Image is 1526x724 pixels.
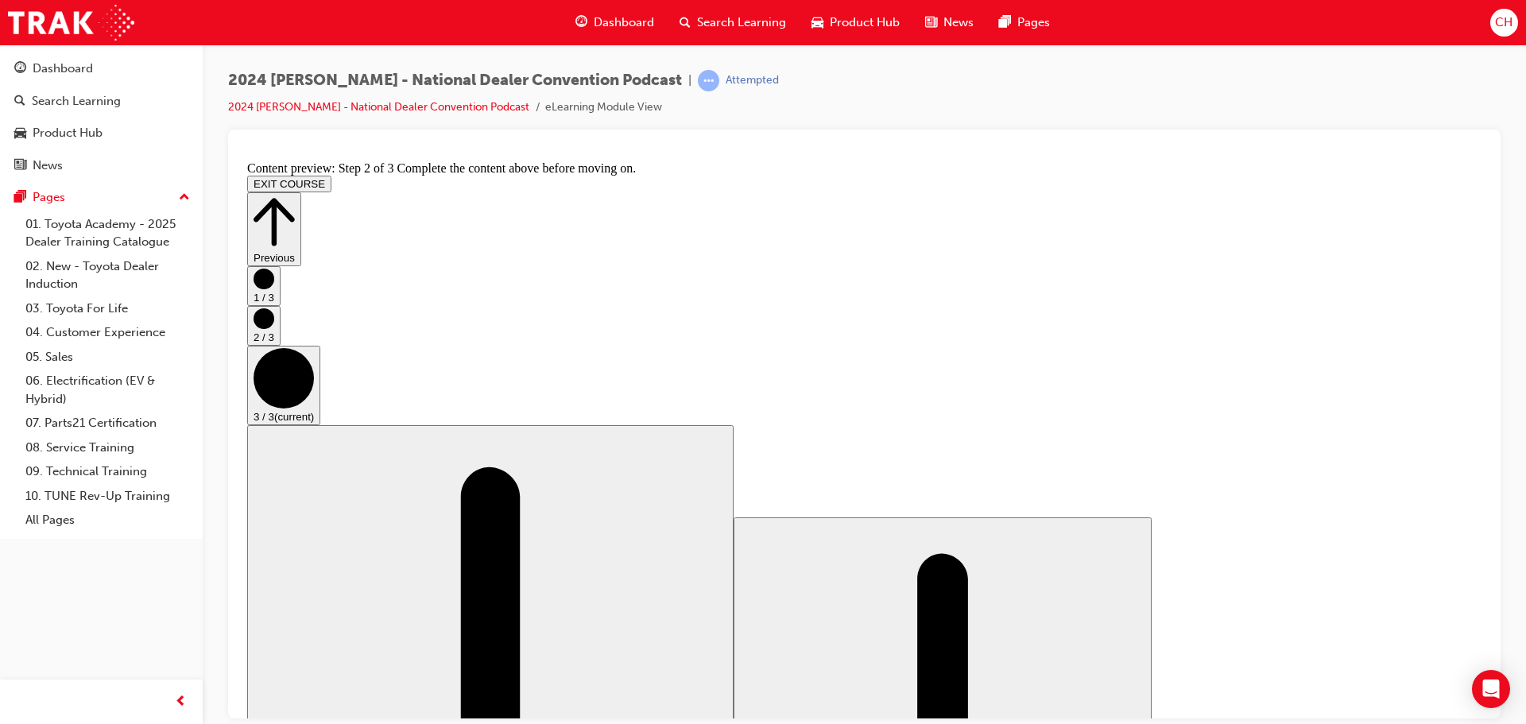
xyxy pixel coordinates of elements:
[6,151,40,191] button: 2 / 3
[228,100,529,114] a: 2024 [PERSON_NAME] - National Dealer Convention Podcast
[13,176,33,188] span: 2 / 3
[830,14,900,32] span: Product Hub
[680,13,691,33] span: search-icon
[14,126,26,141] span: car-icon
[33,124,103,142] div: Product Hub
[912,6,986,39] a: news-iconNews
[6,191,79,270] button: 3 / 3(current)
[667,6,799,39] a: search-iconSearch Learning
[6,183,196,212] button: Pages
[563,6,667,39] a: guage-iconDashboard
[19,254,196,296] a: 02. New - Toyota Dealer Induction
[1472,670,1510,708] div: Open Intercom Messenger
[14,191,26,205] span: pages-icon
[545,99,662,117] li: eLearning Module View
[13,137,33,149] span: 1 / 3
[19,436,196,460] a: 08. Service Training
[14,159,26,173] span: news-icon
[19,411,196,436] a: 07. Parts21 Certification
[811,13,823,33] span: car-icon
[594,14,654,32] span: Dashboard
[19,459,196,484] a: 09. Technical Training
[228,72,682,90] span: 2024 [PERSON_NAME] - National Dealer Convention Podcast
[575,13,587,33] span: guage-icon
[19,345,196,370] a: 05. Sales
[13,256,33,268] span: 3 / 3
[175,692,187,712] span: prev-icon
[179,188,190,208] span: up-icon
[1495,14,1512,32] span: CH
[943,14,974,32] span: News
[19,212,196,254] a: 01. Toyota Academy - 2025 Dealer Training Catalogue
[6,51,196,183] button: DashboardSearch LearningProduct HubNews
[1490,9,1518,37] button: CH
[688,72,691,90] span: |
[6,151,196,180] a: News
[19,369,196,411] a: 06. Electrification (EV & Hybrid)
[698,70,719,91] span: learningRecordVerb_ATTEMPT-icon
[33,60,93,78] div: Dashboard
[19,296,196,321] a: 03. Toyota For Life
[33,157,63,175] div: News
[697,14,786,32] span: Search Learning
[799,6,912,39] a: car-iconProduct Hub
[6,54,196,83] a: Dashboard
[6,111,40,151] button: 1 / 3
[32,92,121,110] div: Search Learning
[14,95,25,109] span: search-icon
[19,484,196,509] a: 10. TUNE Rev-Up Training
[999,13,1011,33] span: pages-icon
[6,118,196,148] a: Product Hub
[986,6,1063,39] a: pages-iconPages
[925,13,937,33] span: news-icon
[1017,14,1050,32] span: Pages
[6,37,60,111] button: Previous
[14,62,26,76] span: guage-icon
[13,97,54,109] span: Previous
[726,73,779,88] div: Attempted
[6,21,91,37] button: EXIT COURSE
[19,320,196,345] a: 04. Customer Experience
[6,87,196,116] a: Search Learning
[6,6,1241,21] div: Content preview: Step 2 of 3 Complete the content above before moving on.
[33,188,65,207] div: Pages
[33,256,73,268] span: (current)
[19,508,196,532] a: All Pages
[8,5,134,41] img: Trak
